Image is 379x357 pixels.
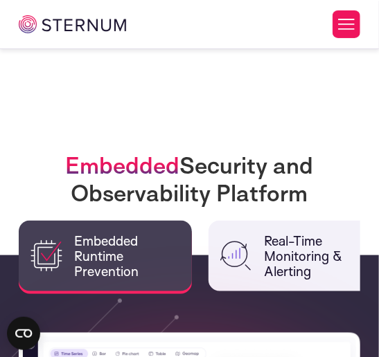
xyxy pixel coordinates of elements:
[333,10,360,38] button: Toggle Menu
[19,15,126,33] img: sternum iot
[264,233,371,279] span: Real-Time Monitoring & Alerting
[220,239,253,273] img: Real-TimeMonitoring & Alerting
[74,233,181,279] span: Embedded Runtime Prevention
[30,239,63,273] img: EmbeddedRuntime Prevention
[66,151,180,179] span: Embedded
[7,317,40,350] button: Open CMP widget
[19,152,360,207] h2: Security and Observability Platform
